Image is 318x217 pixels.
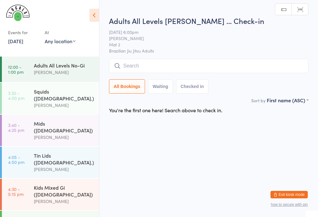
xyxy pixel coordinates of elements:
[34,198,94,205] div: [PERSON_NAME]
[109,48,308,54] span: Brazilian Jiu Jitsu Adults
[148,79,173,94] button: Waiting
[109,41,299,48] span: Mat 2
[34,134,94,141] div: [PERSON_NAME]
[8,90,25,100] time: 3:30 - 4:00 pm
[34,120,94,134] div: Mids ([DEMOGRAPHIC_DATA])
[34,184,94,198] div: Kids Mixed Gi ([DEMOGRAPHIC_DATA])
[2,179,99,210] a: 4:30 -5:15 pmKids Mixed Gi ([DEMOGRAPHIC_DATA])[PERSON_NAME]
[267,97,308,104] div: First name (ASC)
[2,83,99,114] a: 3:30 -4:00 pmSquids ([DEMOGRAPHIC_DATA].)[PERSON_NAME]
[109,29,299,35] span: [DATE] 6:00pm
[34,166,94,173] div: [PERSON_NAME]
[6,5,30,21] img: LOCALS JIU JITSU MAROUBRA
[2,147,99,178] a: 4:05 -4:50 pmTin Lids ([DEMOGRAPHIC_DATA].)[PERSON_NAME]
[109,79,145,94] button: All Bookings
[8,64,24,74] time: 12:00 - 1:00 pm
[8,38,23,44] a: [DATE]
[251,97,266,104] label: Sort by
[34,152,94,166] div: Tin Lids ([DEMOGRAPHIC_DATA].)
[270,191,308,198] button: Exit kiosk mode
[45,38,75,44] div: Any location
[8,187,24,196] time: 4:30 - 5:15 pm
[109,16,308,26] h2: Adults All Levels [PERSON_NAME] … Check-in
[34,102,94,109] div: [PERSON_NAME]
[2,115,99,146] a: 3:40 -4:25 pmMids ([DEMOGRAPHIC_DATA])[PERSON_NAME]
[271,202,308,207] button: how to secure with pin
[109,35,299,41] span: [PERSON_NAME]
[45,27,75,38] div: At
[8,155,25,164] time: 4:05 - 4:50 pm
[109,107,222,113] div: You're the first one here! Search above to check in.
[176,79,209,94] button: Checked in
[2,57,99,82] a: 12:00 -1:00 pmAdults All Levels No-Gi[PERSON_NAME]
[109,59,308,73] input: Search
[8,122,24,132] time: 3:40 - 4:25 pm
[8,27,39,38] div: Events for
[34,88,94,102] div: Squids ([DEMOGRAPHIC_DATA].)
[34,62,94,69] div: Adults All Levels No-Gi
[34,69,94,76] div: [PERSON_NAME]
